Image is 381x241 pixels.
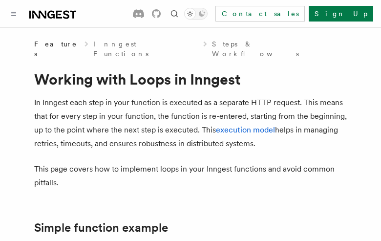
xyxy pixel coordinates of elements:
a: Inngest Functions [93,39,198,59]
a: Steps & Workflows [212,39,347,59]
a: Contact sales [215,6,305,22]
a: Sign Up [309,6,373,22]
span: Features [34,39,80,59]
a: execution model [216,125,275,134]
h1: Working with Loops in Inngest [34,70,347,88]
a: Simple function example [34,221,168,235]
button: Toggle dark mode [184,8,208,20]
button: Toggle navigation [8,8,20,20]
p: In Inngest each step in your function is executed as a separate HTTP request. This means that for... [34,96,347,151]
button: Find something... [169,8,180,20]
p: This page covers how to implement loops in your Inngest functions and avoid common pitfalls. [34,162,347,190]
